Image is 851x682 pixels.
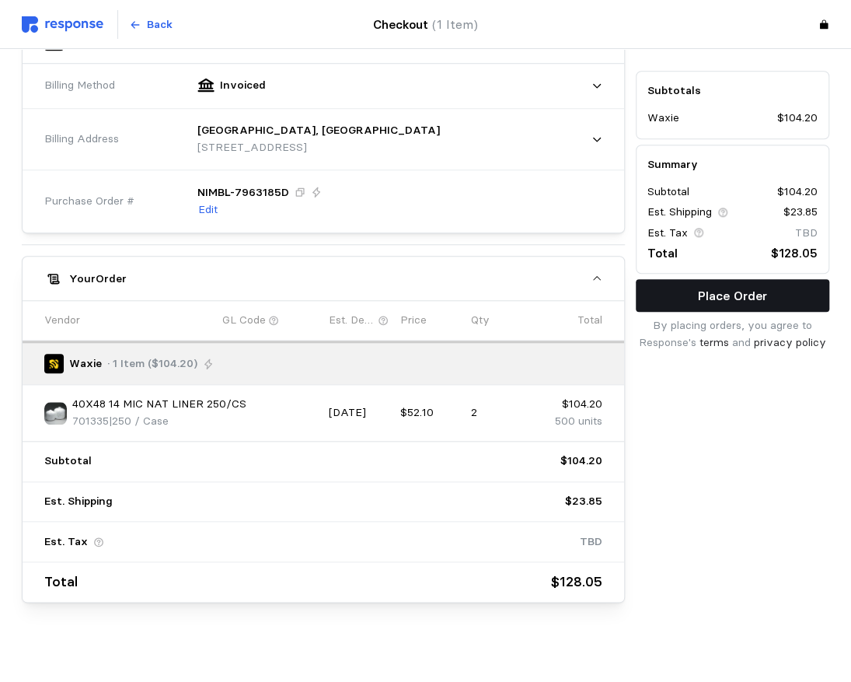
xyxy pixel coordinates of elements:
[777,184,818,201] p: $104.20
[783,205,818,222] p: $23.85
[44,453,92,470] p: Subtotal
[580,533,602,551] p: TBD
[647,110,679,128] p: Waxie
[222,312,266,329] p: GL Code
[399,404,459,421] p: $52.10
[647,243,678,263] p: Total
[636,317,829,351] p: By placing orders, you agree to Response's and
[542,396,602,413] p: $104.20
[777,110,818,128] p: $104.20
[565,493,602,510] p: $23.85
[72,396,246,413] p: 40X48 14 MIC NAT LINER 250/CS
[432,17,478,32] span: (1 Item)
[471,312,490,329] p: Qty
[197,139,440,156] p: [STREET_ADDRESS]
[647,156,818,173] h5: Summary
[220,77,266,94] p: Invoiced
[471,404,531,421] p: 2
[23,300,624,601] div: YourOrder
[329,404,389,421] p: [DATE]
[542,413,602,430] p: 500 units
[23,257,624,300] button: YourOrder
[44,77,115,94] span: Billing Method
[647,205,712,222] p: Est. Shipping
[795,225,818,242] p: TBD
[198,201,218,219] p: Edit
[551,571,602,593] p: $128.05
[560,453,602,470] p: $104.20
[44,493,113,510] p: Est. Shipping
[699,335,729,349] a: terms
[197,122,440,139] p: [GEOGRAPHIC_DATA], [GEOGRAPHIC_DATA]
[373,15,478,34] h4: Checkout
[23,64,624,233] div: Waxie· 1 Item ($104.20)
[771,243,818,263] p: $128.05
[44,193,134,210] span: Purchase Order #
[44,571,78,593] p: Total
[197,184,289,201] p: NIMBL-7963185D
[636,279,829,312] button: Place Order
[197,201,218,219] button: Edit
[69,355,102,372] p: Waxie
[329,312,375,329] p: Est. Delivery
[120,10,181,40] button: Back
[647,225,688,242] p: Est. Tax
[107,355,197,372] p: · 1 Item ($104.20)
[44,533,88,551] p: Est. Tax
[577,312,602,329] p: Total
[22,16,103,33] img: svg%3e
[44,312,80,329] p: Vendor
[69,271,127,287] h5: Your Order
[44,131,119,148] span: Billing Address
[754,335,826,349] a: privacy policy
[44,402,67,425] img: imageContent.do
[698,286,767,306] p: Place Order
[109,414,169,428] span: | 250 / Case
[647,184,689,201] p: Subtotal
[72,414,109,428] span: 701335
[647,82,818,99] h5: Subtotals
[399,312,426,329] p: Price
[147,16,173,33] p: Back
